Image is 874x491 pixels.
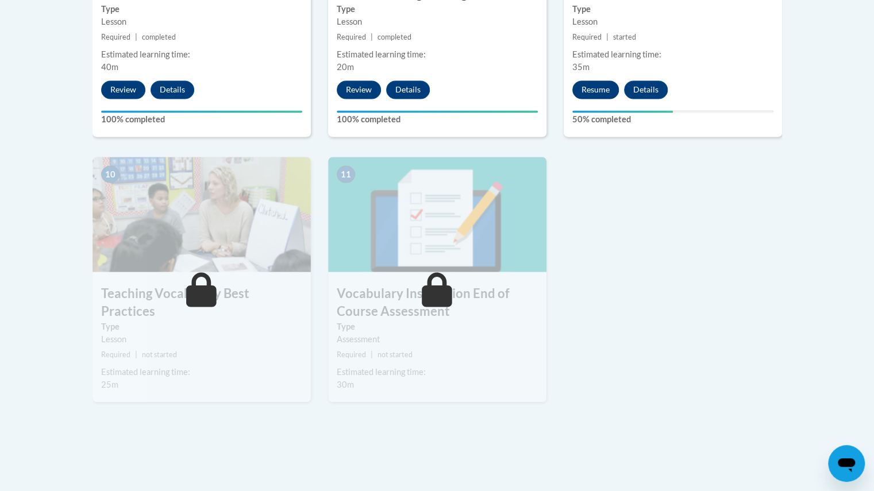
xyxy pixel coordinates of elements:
[101,62,118,72] span: 40m
[378,33,411,41] span: completed
[337,48,538,61] div: Estimated learning time:
[337,62,354,72] span: 20m
[613,33,636,41] span: started
[135,350,137,358] span: |
[337,16,538,28] div: Lesson
[572,3,773,16] label: Type
[337,3,538,16] label: Type
[151,80,194,99] button: Details
[337,110,538,113] div: Your progress
[101,3,302,16] label: Type
[337,33,366,41] span: Required
[337,379,354,389] span: 30m
[572,113,773,125] label: 50% completed
[606,33,609,41] span: |
[93,284,311,320] h3: Teaching Vocabulary Best Practices
[101,350,130,358] span: Required
[101,333,302,345] div: Lesson
[101,113,302,125] label: 100% completed
[93,157,311,272] img: Course Image
[337,320,538,333] label: Type
[572,48,773,61] div: Estimated learning time:
[142,350,177,358] span: not started
[101,48,302,61] div: Estimated learning time:
[135,33,137,41] span: |
[101,379,118,389] span: 25m
[371,33,373,41] span: |
[142,33,176,41] span: completed
[337,365,538,378] div: Estimated learning time:
[337,165,355,183] span: 11
[337,350,366,358] span: Required
[101,365,302,378] div: Estimated learning time:
[101,110,302,113] div: Your progress
[337,80,381,99] button: Review
[328,284,546,320] h3: Vocabulary Instruction End of Course Assessment
[572,62,590,72] span: 35m
[101,16,302,28] div: Lesson
[101,80,145,99] button: Review
[572,33,602,41] span: Required
[572,16,773,28] div: Lesson
[378,350,413,358] span: not started
[101,320,302,333] label: Type
[572,80,619,99] button: Resume
[101,165,120,183] span: 10
[101,33,130,41] span: Required
[328,157,546,272] img: Course Image
[371,350,373,358] span: |
[828,445,865,482] iframe: Button to launch messaging window
[624,80,668,99] button: Details
[337,333,538,345] div: Assessment
[386,80,430,99] button: Details
[337,113,538,125] label: 100% completed
[572,110,673,113] div: Your progress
